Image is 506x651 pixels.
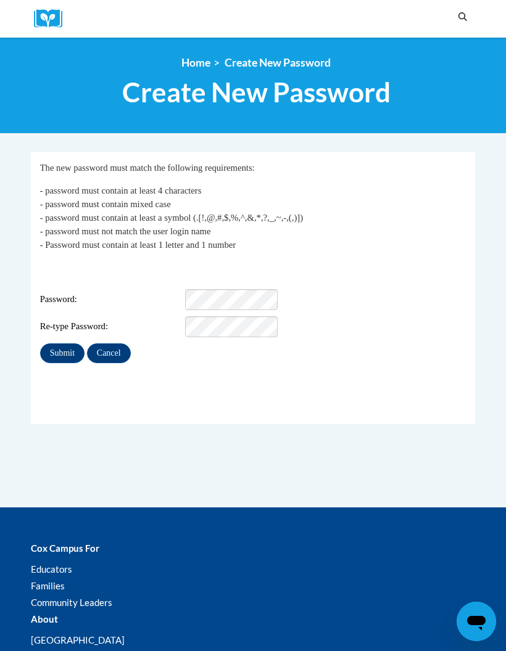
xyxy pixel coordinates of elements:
[40,163,255,173] span: The new password must match the following requirements:
[31,613,58,624] b: About
[40,186,303,250] span: - password must contain at least 4 characters - password must contain mixed case - password must ...
[457,602,496,641] iframe: Button to launch messaging window
[40,320,183,334] span: Re-type Password:
[40,293,183,306] span: Password:
[34,9,71,28] img: Logo brand
[31,634,125,645] a: [GEOGRAPHIC_DATA]
[31,563,72,575] a: Educators
[181,56,210,69] a: Home
[454,10,472,25] button: Search
[225,56,331,69] span: Create New Password
[34,9,71,28] a: Cox Campus
[122,76,391,108] span: Create New Password
[87,343,131,363] input: Cancel
[31,597,112,608] a: Community Leaders
[31,580,65,591] a: Families
[31,542,99,554] b: Cox Campus For
[40,343,85,363] input: Submit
